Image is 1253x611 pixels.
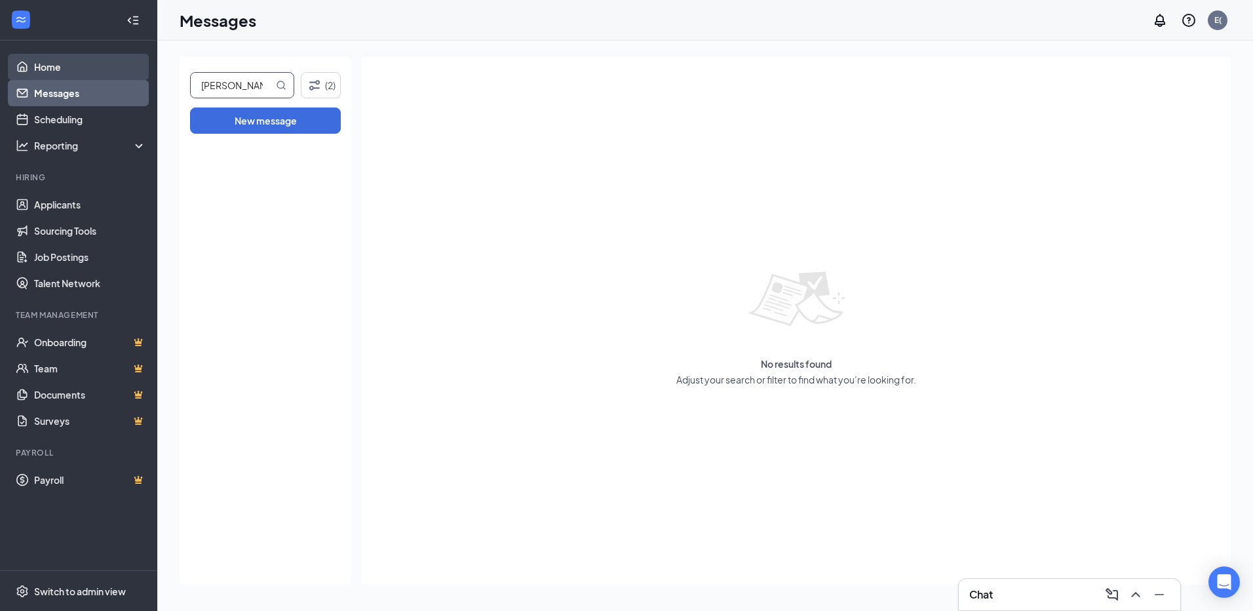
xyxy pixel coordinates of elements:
a: DocumentsCrown [34,382,146,408]
div: Open Intercom Messenger [1208,566,1240,598]
a: PayrollCrown [34,467,146,493]
a: SurveysCrown [34,408,146,434]
button: Filter (2) [301,72,341,98]
svg: Filter [307,77,322,93]
span: No results found [761,357,832,370]
svg: ChevronUp [1128,587,1144,602]
h1: Messages [180,9,256,31]
div: Hiring [16,172,144,183]
a: Home [34,54,146,80]
div: Switch to admin view [34,585,126,598]
div: Reporting [34,139,147,152]
a: Talent Network [34,270,146,296]
button: ComposeMessage [1102,584,1123,605]
svg: Notifications [1152,12,1168,28]
button: Minimize [1149,584,1170,605]
a: Job Postings [34,244,146,270]
div: Team Management [16,309,144,321]
input: Search [191,73,273,98]
a: Scheduling [34,106,146,132]
div: Payroll [16,447,144,458]
svg: MagnifyingGlass [276,80,286,90]
button: New message [190,108,341,134]
svg: ComposeMessage [1104,587,1120,602]
button: ChevronUp [1125,584,1146,605]
a: TeamCrown [34,355,146,382]
a: Applicants [34,191,146,218]
svg: WorkstreamLogo [14,13,28,26]
svg: QuestionInfo [1181,12,1197,28]
a: Sourcing Tools [34,218,146,244]
a: Messages [34,80,146,106]
span: Adjust your search or filter to find what you’re looking for. [676,373,916,386]
svg: Collapse [126,14,140,27]
svg: Minimize [1151,587,1167,602]
a: OnboardingCrown [34,329,146,355]
svg: Analysis [16,139,29,152]
svg: Settings [16,585,29,598]
h3: Chat [969,587,993,602]
div: E( [1214,14,1222,26]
